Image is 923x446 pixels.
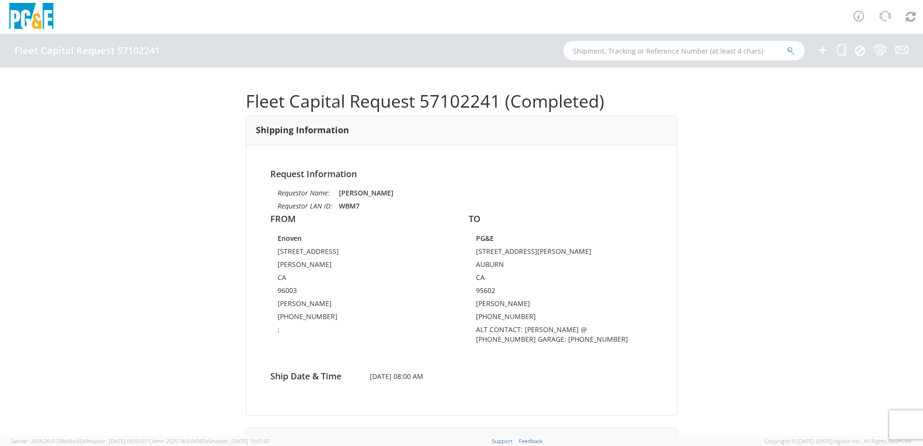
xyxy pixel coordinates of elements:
[476,312,645,325] td: [PHONE_NUMBER]
[278,325,414,338] td: ;
[476,286,645,299] td: 95602
[476,234,494,243] strong: PG&E
[12,437,147,445] span: Server: 2025.20.0-734e5bc92d9
[339,188,393,197] strong: [PERSON_NAME]
[270,169,653,179] h4: Request Information
[278,312,414,325] td: [PHONE_NUMBER]
[246,92,677,111] h1: Fleet Capital Request 57102241 (Completed)
[149,437,270,445] span: Client: 2025.18.0-fd567a5
[519,437,543,445] a: Feedback
[278,260,414,273] td: [PERSON_NAME]
[563,41,805,60] input: Shipment, Tracking or Reference Number (at least 4 chars)
[211,437,270,445] span: master, [DATE] 10:01:07
[476,299,645,312] td: [PERSON_NAME]
[476,325,645,348] td: ALT CONTACT: [PERSON_NAME] @ [PHONE_NUMBER] GARAGE: [PHONE_NUMBER]
[263,372,363,381] h4: Ship Date & Time
[363,372,561,381] span: [DATE] 08:00 AM
[469,214,653,224] h4: TO
[88,437,147,445] span: master, [DATE] 09:51:07
[278,286,414,299] td: 96003
[256,125,349,135] h3: Shipping Information
[492,437,513,445] a: Support
[278,201,332,210] i: Requestor LAN ID:
[476,247,645,260] td: [STREET_ADDRESS][PERSON_NAME]
[278,247,414,260] td: [STREET_ADDRESS]
[278,273,414,286] td: CA
[476,273,645,286] td: CA
[7,3,56,31] img: pge-logo-06675f144f4cfa6a6814.png
[278,188,330,197] i: Requestor Name:
[278,234,302,243] strong: Enoven
[476,260,645,273] td: AUBURN
[339,201,360,210] strong: WBM7
[278,299,414,312] td: [PERSON_NAME]
[270,214,454,224] h4: FROM
[765,437,911,445] span: Copyright © [DATE]-[DATE] Agistix Inc., All Rights Reserved
[14,45,160,56] h4: Fleet Capital Request 57102241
